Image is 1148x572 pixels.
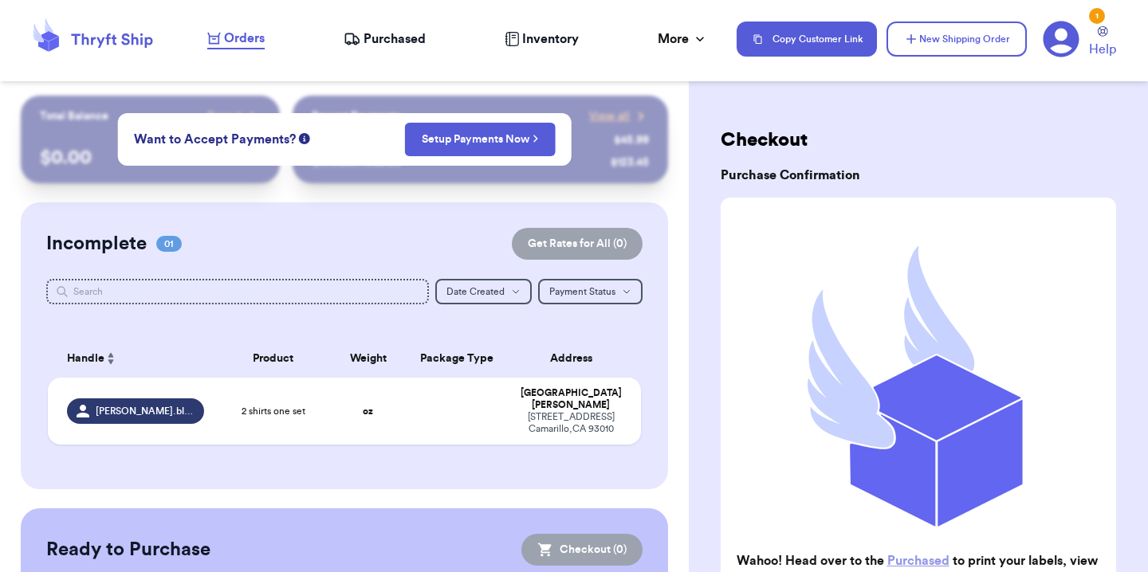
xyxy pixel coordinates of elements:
[363,406,373,416] strong: oz
[364,29,426,49] span: Purchased
[1089,40,1116,59] span: Help
[1089,26,1116,59] a: Help
[510,339,641,378] th: Address
[1043,21,1079,57] a: 1
[611,155,649,170] div: $ 123.45
[505,29,579,49] a: Inventory
[156,236,182,252] span: 01
[134,130,296,149] span: Want to Accept Payments?
[40,145,261,170] p: $ 0.00
[658,29,708,49] div: More
[538,279,643,304] button: Payment Status
[520,387,622,411] div: [GEOGRAPHIC_DATA] [PERSON_NAME]
[332,339,403,378] th: Weight
[589,108,649,124] a: View all
[521,534,643,566] button: Checkout (0)
[887,22,1027,57] button: New Shipping Order
[522,29,579,49] span: Inventory
[721,127,1116,153] h2: Checkout
[403,339,510,378] th: Package Type
[207,108,242,124] span: Payout
[721,166,1116,185] h3: Purchase Confirmation
[242,405,305,417] span: 2 shirts one set
[224,29,265,48] span: Orders
[67,351,104,367] span: Handle
[1089,8,1105,24] div: 1
[589,108,630,124] span: View all
[614,132,649,148] div: $ 45.99
[422,131,539,147] a: Setup Payments Now
[312,108,400,124] p: Recent Payments
[344,29,426,49] a: Purchased
[737,22,877,57] button: Copy Customer Link
[446,287,505,296] span: Date Created
[207,108,261,124] a: Payout
[435,279,532,304] button: Date Created
[40,108,108,124] p: Total Balance
[46,231,147,257] h2: Incomplete
[96,405,195,417] span: [PERSON_NAME].bling_
[887,554,949,567] a: Purchased
[214,339,332,378] th: Product
[46,279,429,304] input: Search
[207,29,265,49] a: Orders
[549,287,615,296] span: Payment Status
[405,123,556,156] button: Setup Payments Now
[104,349,117,368] button: Sort ascending
[512,228,643,260] button: Get Rates for All (0)
[46,537,210,562] h2: Ready to Purchase
[520,411,622,435] div: [STREET_ADDRESS] Camarillo , CA 93010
